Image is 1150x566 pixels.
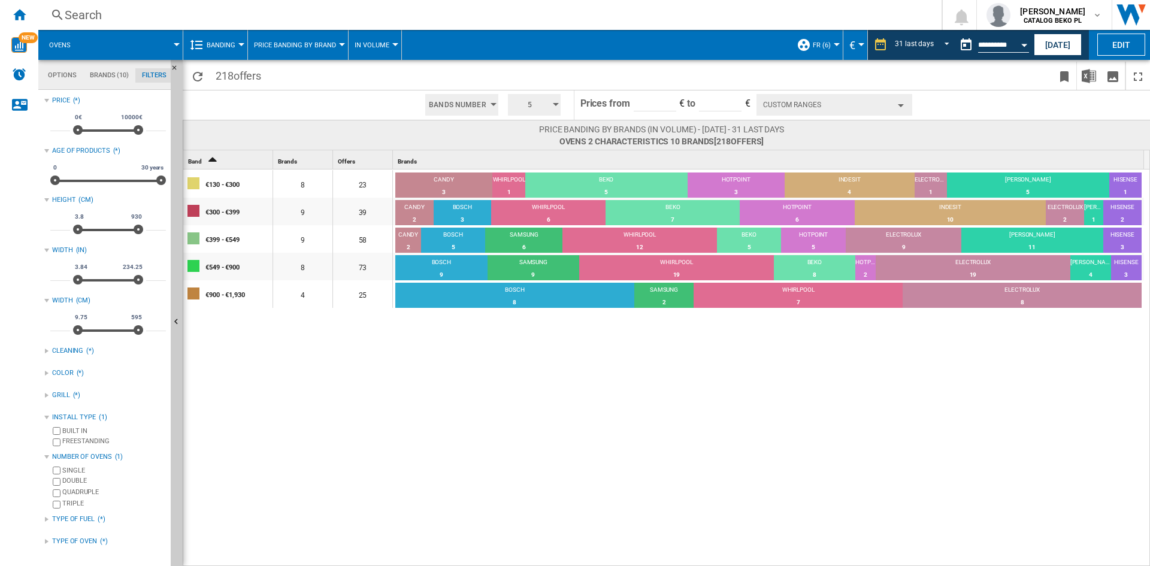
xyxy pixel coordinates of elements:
div: (CM) [76,296,166,305]
span: € [849,39,855,52]
div: Price banding by Brand [254,30,342,60]
span: Price banding by brands (In volume) - [DATE] - 31 last days [539,123,784,135]
div: 2 [395,214,434,226]
span: € [679,98,685,109]
div: This report is based on a date in the past. [954,30,1031,60]
div: CANDY [395,203,434,214]
div: BOSCH [395,258,488,269]
div: BEKO [717,231,781,241]
button: Reload [186,62,210,90]
div: 3 [395,186,492,198]
div: 3 [688,186,785,198]
div: Age of products [52,146,110,156]
span: [218 ] [714,137,764,146]
div: HISENSE [1103,231,1142,241]
div: (CM) [78,195,166,205]
div: INDESIT [785,175,915,186]
div: Bands Number [420,90,503,119]
div: CANDY [395,175,492,186]
div: BOSCH [434,203,491,214]
span: Brands [398,158,416,165]
div: 4 [785,186,915,198]
div: SAMSUNG [485,231,562,241]
div: [PERSON_NAME] [961,231,1103,241]
div: ELECTROLUX [846,231,961,241]
img: profile.jpg [986,3,1010,27]
div: SAMSUNG [634,286,694,296]
span: Banding [207,41,235,49]
div: ELECTROLUX [915,175,947,186]
div: BOSCH [395,286,634,296]
input: subCharac.title [53,489,60,497]
div: HEIGHT [52,195,75,205]
div: 2 [1103,214,1142,226]
div: 73 [333,253,392,280]
span: 3.84 [73,262,89,272]
div: 1 [915,186,947,198]
div: HOTPOINT [781,231,845,241]
span: 930 [129,212,144,222]
div: TYPE OF OVEN [52,537,97,546]
span: Brands [278,158,296,165]
span: 218 [210,62,267,87]
img: wise-card.svg [11,37,27,53]
span: [PERSON_NAME] [1020,5,1085,17]
div: (IN) [76,246,166,255]
b: CATALOG BEKO PL [1024,17,1082,25]
div: 5 [781,241,845,253]
span: 3.8 [73,212,86,222]
div: 4 [273,280,332,308]
div: 11 [961,241,1103,253]
button: Open calendar [1013,32,1035,54]
div: 1 [1084,214,1103,226]
div: SAMSUNG [488,258,580,269]
div: 9 [846,241,961,253]
div: Sort None [335,150,392,169]
div: HISENSE [1111,258,1142,269]
div: 12 [562,241,717,253]
div: 5 [503,90,565,119]
span: Ovens [49,41,71,49]
div: ELECTROLUX [1046,203,1084,214]
span: 595 [129,313,144,322]
span: Offers [338,158,355,165]
div: 2 [1046,214,1084,226]
button: FR (6) [813,30,837,60]
button: 5 [508,94,561,116]
div: NUMBER OF OVENS [52,452,112,462]
div: BOSCH [421,231,485,241]
div: 8 [273,253,332,280]
div: 1 [1109,186,1142,198]
div: CANDY [395,231,421,241]
div: 7 [694,296,903,308]
label: SINGLE [62,466,166,475]
div: HISENSE [1103,203,1142,214]
span: 0€ [73,113,84,122]
button: md-calendar [954,33,978,57]
div: 8 [273,170,332,198]
div: €399 - €549 [205,226,272,252]
div: Offers Sort None [335,150,392,169]
span: Sort Ascending [203,158,222,165]
span: NEW [19,32,38,43]
div: QUADRUPLE [62,488,166,499]
div: 4 [1070,269,1111,281]
button: Ovens [49,30,83,60]
div: WHIRLPOOL [491,203,606,214]
div: (1) [99,413,166,422]
div: 5 [421,241,485,253]
span: Ovens 2 characteristics 10 brands [539,135,784,147]
div: Sort None [276,150,332,169]
input: subCharac.title [53,501,60,509]
div: 31 last days [895,40,934,48]
div: BEKO [525,175,688,186]
button: Custom Ranges [756,94,912,116]
span: € [745,98,750,109]
div: 10 [855,214,1046,226]
div: 25 [333,280,392,308]
span: Prices from [580,98,630,109]
div: 6 [485,241,562,253]
span: FR (6) [813,41,831,49]
img: excel-24x24.png [1082,69,1096,83]
div: 58 [333,225,392,253]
